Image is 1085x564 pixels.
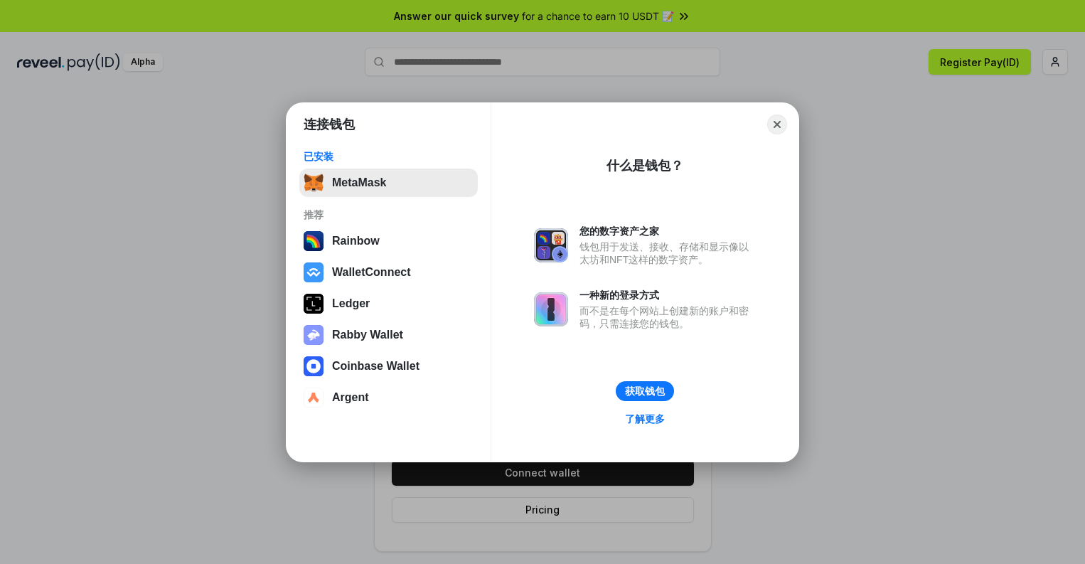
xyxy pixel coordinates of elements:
div: 获取钱包 [625,385,665,398]
div: 什么是钱包？ [606,157,683,174]
button: Argent [299,383,478,412]
img: svg+xml,%3Csvg%20xmlns%3D%22http%3A%2F%2Fwww.w3.org%2F2000%2Fsvg%22%20fill%3D%22none%22%20viewBox... [534,228,568,262]
a: 了解更多 [616,410,673,428]
div: 钱包用于发送、接收、存储和显示像以太坊和NFT这样的数字资产。 [579,240,756,266]
button: 获取钱包 [616,381,674,401]
div: 推荐 [304,208,474,221]
button: Rabby Wallet [299,321,478,349]
div: 了解更多 [625,413,665,425]
img: svg+xml,%3Csvg%20width%3D%2228%22%20height%3D%2228%22%20viewBox%3D%220%200%2028%2028%22%20fill%3D... [304,262,324,282]
button: Coinbase Wallet [299,352,478,381]
div: Argent [332,391,369,404]
div: 已安装 [304,150,474,163]
img: svg+xml,%3Csvg%20xmlns%3D%22http%3A%2F%2Fwww.w3.org%2F2000%2Fsvg%22%20width%3D%2228%22%20height%3... [304,294,324,314]
div: MetaMask [332,176,386,189]
img: svg+xml,%3Csvg%20fill%3D%22none%22%20height%3D%2233%22%20viewBox%3D%220%200%2035%2033%22%20width%... [304,173,324,193]
div: 您的数字资产之家 [579,225,756,238]
button: Close [767,115,787,134]
img: svg+xml,%3Csvg%20xmlns%3D%22http%3A%2F%2Fwww.w3.org%2F2000%2Fsvg%22%20fill%3D%22none%22%20viewBox... [304,325,324,345]
img: svg+xml,%3Csvg%20xmlns%3D%22http%3A%2F%2Fwww.w3.org%2F2000%2Fsvg%22%20fill%3D%22none%22%20viewBox... [534,292,568,326]
button: WalletConnect [299,258,478,287]
div: WalletConnect [332,266,411,279]
div: Rabby Wallet [332,329,403,341]
button: MetaMask [299,169,478,197]
img: svg+xml,%3Csvg%20width%3D%22120%22%20height%3D%22120%22%20viewBox%3D%220%200%20120%20120%22%20fil... [304,231,324,251]
button: Ledger [299,289,478,318]
h1: 连接钱包 [304,116,355,133]
div: Ledger [332,297,370,310]
img: svg+xml,%3Csvg%20width%3D%2228%22%20height%3D%2228%22%20viewBox%3D%220%200%2028%2028%22%20fill%3D... [304,356,324,376]
div: 而不是在每个网站上创建新的账户和密码，只需连接您的钱包。 [579,304,756,330]
div: 一种新的登录方式 [579,289,756,302]
img: svg+xml,%3Csvg%20width%3D%2228%22%20height%3D%2228%22%20viewBox%3D%220%200%2028%2028%22%20fill%3D... [304,388,324,408]
div: Rainbow [332,235,380,248]
button: Rainbow [299,227,478,255]
div: Coinbase Wallet [332,360,419,373]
